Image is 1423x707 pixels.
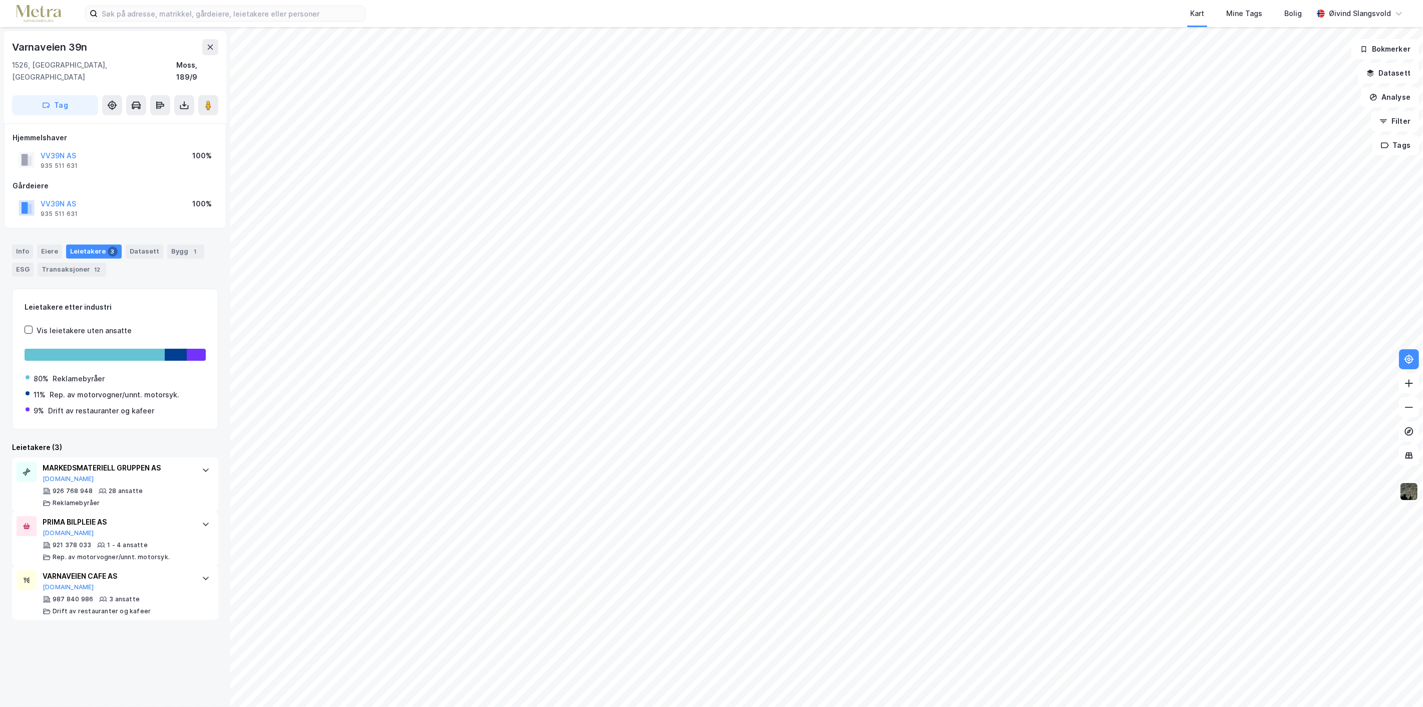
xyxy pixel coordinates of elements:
div: Drift av restauranter og kafeer [53,607,151,615]
img: 9k= [1399,482,1418,501]
div: 1526, [GEOGRAPHIC_DATA], [GEOGRAPHIC_DATA] [12,59,176,83]
button: Datasett [1358,63,1419,83]
div: Rep. av motorvogner/unnt. motorsyk. [53,553,170,561]
div: Mine Tags [1226,8,1262,20]
div: 11% [34,389,46,401]
div: 12 [92,265,102,275]
div: Rep. av motorvogner/unnt. motorsyk. [50,389,179,401]
img: metra-logo.256734c3b2bbffee19d4.png [16,5,61,23]
div: 28 ansatte [109,487,143,495]
div: Reklamebyråer [53,373,105,385]
div: MARKEDSMATERIELL GRUPPEN AS [43,462,192,474]
div: ESG [12,263,34,277]
div: 926 768 948 [53,487,93,495]
div: 100% [192,150,212,162]
iframe: Chat Widget [1373,659,1423,707]
div: PRIMA BILPLEIE AS [43,516,192,528]
div: Kontrollprogram for chat [1373,659,1423,707]
div: Reklamebyråer [53,499,100,507]
div: Bolig [1284,8,1302,20]
div: Info [12,245,33,259]
div: Øivind Slangsvold [1329,8,1391,20]
div: Leietakere (3) [12,441,218,453]
div: Bygg [167,245,204,259]
button: [DOMAIN_NAME] [43,583,94,591]
div: Varnaveien 39n [12,39,89,55]
div: Drift av restauranter og kafeer [48,405,154,417]
div: 987 840 986 [53,595,93,603]
div: 1 - 4 ansatte [107,541,148,549]
div: Leietakere etter industri [25,301,206,313]
button: Tag [12,95,98,115]
div: Hjemmelshaver [13,132,218,144]
div: 80% [34,373,49,385]
div: Kart [1190,8,1204,20]
button: [DOMAIN_NAME] [43,529,94,537]
div: Gårdeiere [13,180,218,192]
div: Vis leietakere uten ansatte [37,325,132,337]
button: Tags [1372,135,1419,155]
div: 935 511 631 [41,162,78,170]
div: 935 511 631 [41,210,78,218]
div: 100% [192,198,212,210]
button: Analyse [1361,87,1419,107]
div: 1 [190,247,200,257]
div: 3 [108,247,118,257]
div: VARNAVEIEN CAFE AS [43,570,192,582]
div: Eiere [37,245,62,259]
div: 9% [34,405,44,417]
input: Søk på adresse, matrikkel, gårdeiere, leietakere eller personer [98,6,365,21]
div: Transaksjoner [38,263,106,277]
button: Filter [1371,111,1419,131]
div: 921 378 033 [53,541,91,549]
div: 3 ansatte [109,595,140,603]
div: Leietakere [66,245,122,259]
div: Datasett [126,245,163,259]
button: [DOMAIN_NAME] [43,475,94,483]
button: Bokmerker [1351,39,1419,59]
div: Moss, 189/9 [176,59,218,83]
